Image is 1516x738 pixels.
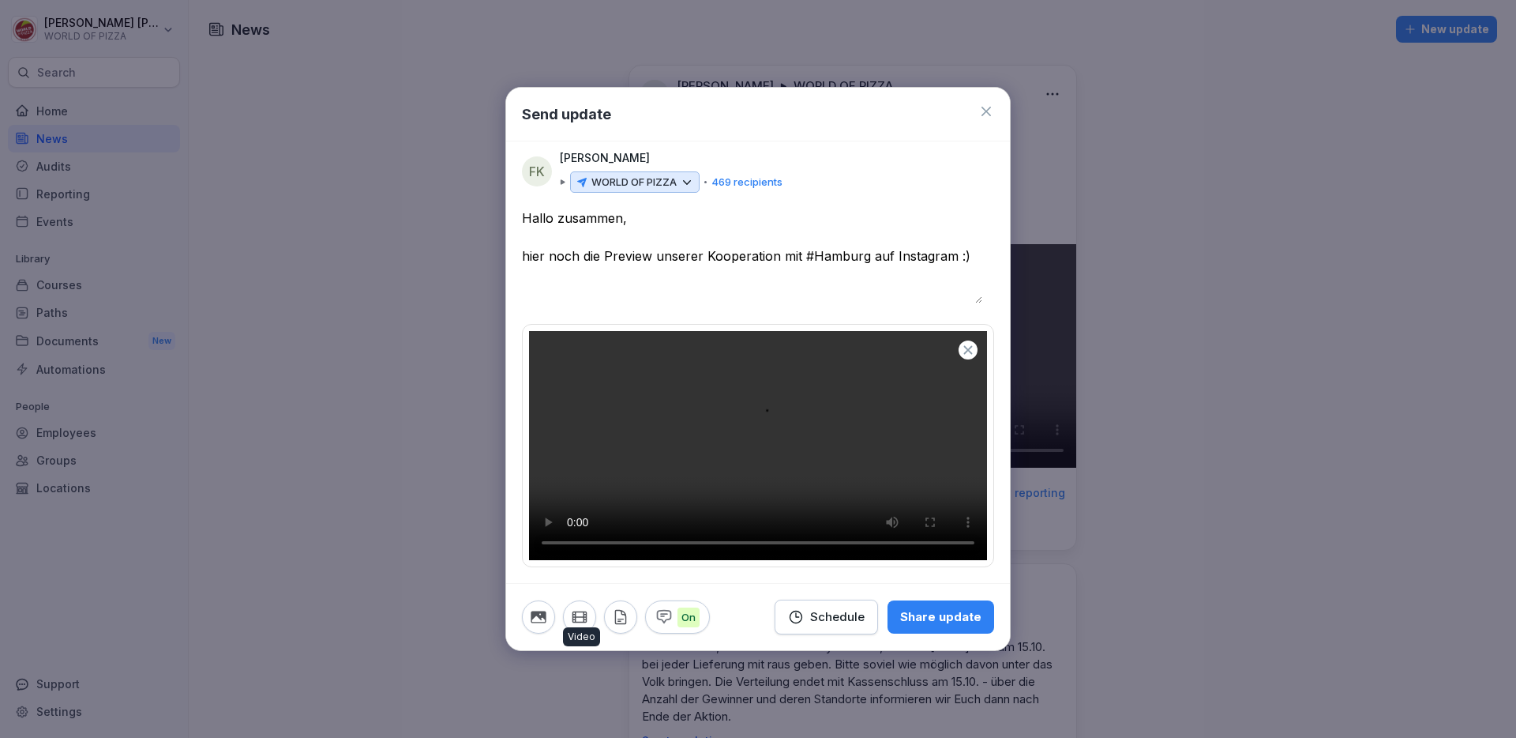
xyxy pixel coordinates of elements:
[677,608,700,628] p: On
[522,156,552,186] div: FK
[711,175,782,190] p: 469 recipients
[788,608,865,626] div: Schedule
[900,608,981,626] div: Share update
[775,600,878,634] button: Schedule
[591,175,677,190] p: WORLD OF PIZZA
[887,601,994,634] button: Share update
[645,601,710,634] button: On
[560,149,650,167] p: [PERSON_NAME]
[568,631,595,643] p: Video
[522,104,611,125] h1: Send update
